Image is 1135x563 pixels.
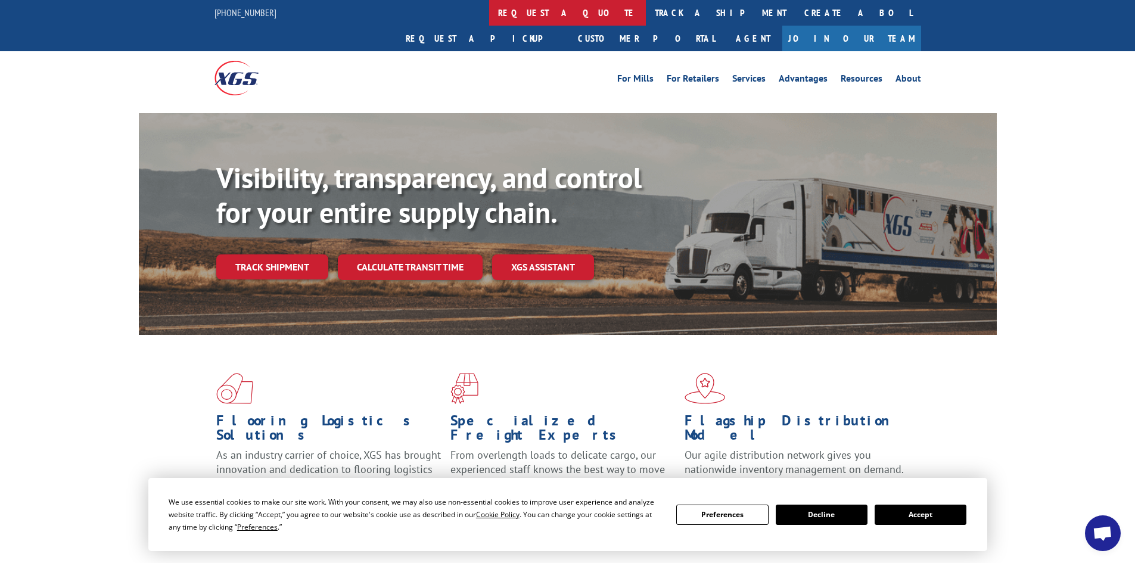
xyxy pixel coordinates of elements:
[450,413,676,448] h1: Specialized Freight Experts
[676,505,768,525] button: Preferences
[397,26,569,51] a: Request a pickup
[450,448,676,501] p: From overlength loads to delicate cargo, our experienced staff knows the best way to move your fr...
[782,26,921,51] a: Join Our Team
[237,522,278,532] span: Preferences
[776,505,867,525] button: Decline
[875,505,966,525] button: Accept
[169,496,662,533] div: We use essential cookies to make our site work. With your consent, we may also use non-essential ...
[685,413,910,448] h1: Flagship Distribution Model
[617,74,654,87] a: For Mills
[216,448,441,490] span: As an industry carrier of choice, XGS has brought innovation and dedication to flooring logistics...
[724,26,782,51] a: Agent
[895,74,921,87] a: About
[216,413,441,448] h1: Flooring Logistics Solutions
[216,254,328,279] a: Track shipment
[148,478,987,551] div: Cookie Consent Prompt
[685,373,726,404] img: xgs-icon-flagship-distribution-model-red
[476,509,520,520] span: Cookie Policy
[569,26,724,51] a: Customer Portal
[214,7,276,18] a: [PHONE_NUMBER]
[450,373,478,404] img: xgs-icon-focused-on-flooring-red
[732,74,766,87] a: Services
[338,254,483,280] a: Calculate transit time
[492,254,594,280] a: XGS ASSISTANT
[216,373,253,404] img: xgs-icon-total-supply-chain-intelligence-red
[779,74,828,87] a: Advantages
[1085,515,1121,551] div: Open chat
[685,448,904,476] span: Our agile distribution network gives you nationwide inventory management on demand.
[841,74,882,87] a: Resources
[216,159,642,231] b: Visibility, transparency, and control for your entire supply chain.
[667,74,719,87] a: For Retailers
